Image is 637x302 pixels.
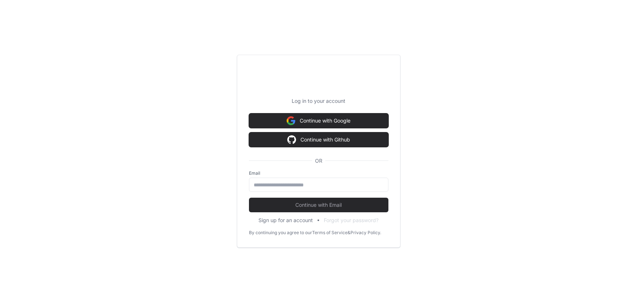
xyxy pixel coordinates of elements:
a: Terms of Service [312,230,348,236]
img: Sign in with google [287,132,296,147]
button: Continue with Google [249,113,388,128]
div: & [348,230,350,236]
button: Continue with Email [249,198,388,212]
button: Forgot your password? [324,217,379,224]
p: Log in to your account [249,97,388,105]
button: Sign up for an account [258,217,313,224]
button: Continue with Github [249,132,388,147]
label: Email [249,170,388,176]
span: OR [312,157,325,164]
a: Privacy Policy. [350,230,381,236]
span: Continue with Email [249,201,388,209]
img: Sign in with google [287,113,295,128]
div: By continuing you agree to our [249,230,312,236]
